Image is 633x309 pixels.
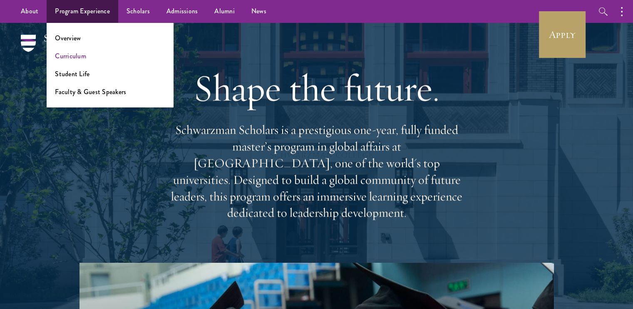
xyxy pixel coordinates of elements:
[55,51,86,61] a: Curriculum
[21,35,108,64] img: Schwarzman Scholars
[167,65,467,111] h1: Shape the future.
[55,87,126,97] a: Faculty & Guest Speakers
[539,11,586,58] a: Apply
[167,122,467,221] p: Schwarzman Scholars is a prestigious one-year, fully funded master’s program in global affairs at...
[55,33,81,43] a: Overview
[55,69,89,79] a: Student Life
